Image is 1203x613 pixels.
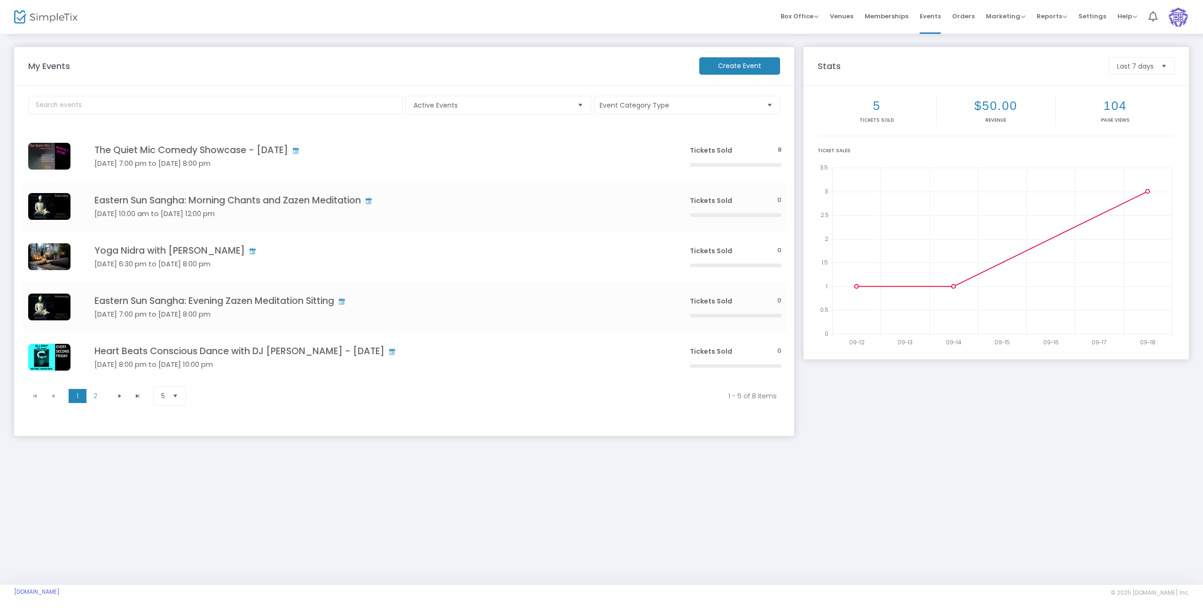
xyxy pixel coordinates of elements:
h5: [DATE] 8:00 pm to [DATE] 10:00 pm [94,360,662,369]
h4: The Quiet Mic Comedy Showcase - [DATE] [94,145,662,155]
span: Go to the last page [129,389,147,403]
p: Page Views [1058,116,1173,124]
button: Select [574,96,587,114]
span: Go to the next page [111,389,129,403]
span: Memberships [865,4,908,28]
text: 0 [825,330,828,338]
span: Help [1117,12,1137,21]
h5: [DATE] 7:00 pm to [DATE] 8:00 pm [94,310,662,318]
span: Reports [1037,12,1067,21]
button: Event Category Type [594,96,780,114]
img: 638855967008709079638854724513027858image035.jpeg [28,193,70,220]
h2: 104 [1058,99,1173,113]
span: Box Office [781,12,819,21]
h2: 5 [820,99,934,113]
img: 638854724108681353image036.jpeg [28,294,70,320]
img: 360F1680180394a7UUJAKDhMQPCjiasdHFte97Hp7yJlqI.jpg [28,243,70,270]
span: Last 7 days [1117,62,1154,71]
span: 0 [777,347,781,356]
text: 09-18 [1140,338,1156,346]
h5: [DATE] 6:30 pm to [DATE] 8:00 pm [94,260,662,268]
span: 0 [777,246,781,255]
h4: Eastern Sun Sangha: Evening Zazen Meditation Sitting [94,295,662,306]
input: Search events [28,96,403,115]
p: Revenue [938,116,1053,124]
span: Events [920,4,941,28]
text: 2 [825,234,828,242]
text: 3 [825,187,828,195]
span: Orders [952,4,975,28]
kendo-pager-info: 1 - 5 of 8 items [203,391,777,401]
span: Tickets Sold [690,347,732,356]
h5: [DATE] 7:00 pm to [DATE] 8:00 pm [94,159,662,168]
text: 09-12 [849,338,865,346]
span: Page 1 [69,389,86,403]
m-button: Create Event [699,57,780,75]
span: Tickets Sold [690,146,732,155]
text: 3.5 [820,163,828,171]
button: Select [1157,58,1171,74]
a: [DOMAIN_NAME] [14,588,60,596]
text: 1 [826,282,828,290]
button: Select [169,387,182,405]
h2: $50.00 [938,99,1053,113]
h4: Yoga Nidra with [PERSON_NAME] [94,245,662,256]
text: 2.5 [820,211,829,219]
text: 09-17 [1092,338,1106,346]
text: 09-13 [898,338,913,346]
h4: Heart Beats Conscious Dance with DJ [PERSON_NAME] - [DATE] [94,346,662,357]
span: 0 [777,296,781,305]
span: Tickets Sold [690,246,732,256]
span: Venues [830,4,853,28]
span: Go to the last page [134,392,141,400]
m-panel-title: Stats [813,60,1104,72]
h5: [DATE] 10:00 am to [DATE] 12:00 pm [94,210,662,218]
text: 09-15 [994,338,1010,346]
span: 5 [161,391,165,401]
span: 0 [777,196,781,205]
span: © 2025 [DOMAIN_NAME] Inc. [1111,589,1189,597]
div: Data table [23,131,787,382]
text: 0.5 [820,306,828,314]
img: QuietMicforSimpletix2.png [28,143,70,170]
span: Tickets Sold [690,196,732,205]
text: 09-16 [1043,338,1058,346]
text: 09-14 [946,338,961,346]
span: Settings [1078,4,1106,28]
span: 8 [778,146,781,155]
span: Page 2 [86,389,104,403]
img: patdunndancesimpletix.jpg [28,344,70,371]
span: Go to the next page [116,392,124,400]
span: Marketing [986,12,1025,21]
text: 1.5 [821,258,828,266]
span: Tickets Sold [690,296,732,306]
div: Ticket Sales [818,147,1175,154]
span: Active Events [414,101,570,110]
p: Tickets sold [820,116,934,124]
h4: Eastern Sun Sangha: Morning Chants and Zazen Meditation [94,195,662,206]
m-panel-title: My Events [23,60,695,72]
